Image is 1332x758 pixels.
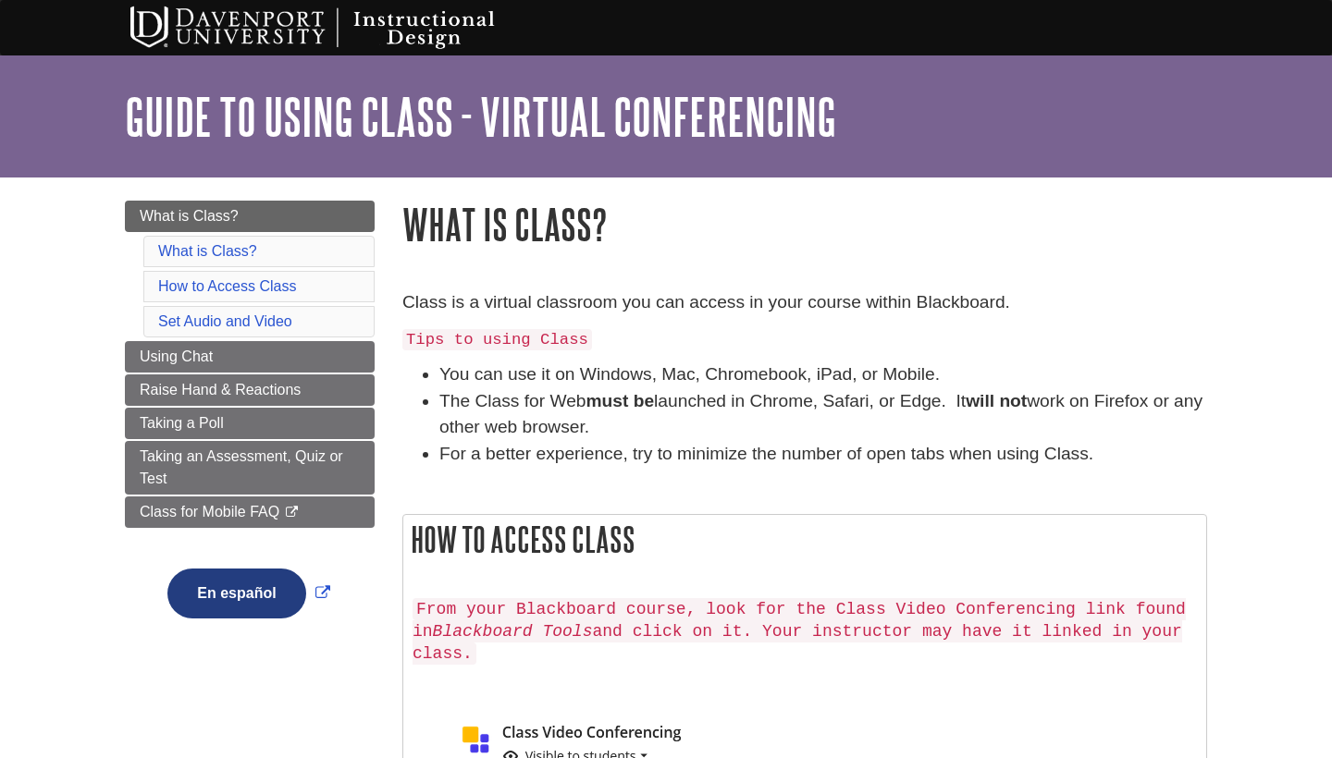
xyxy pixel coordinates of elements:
a: Class for Mobile FAQ [125,496,375,528]
code: From your Blackboard course, look for the Class Video Conferencing link found in and click on it.... [413,598,1186,665]
em: Blackboard Tools [433,622,593,641]
i: This link opens in a new window [284,507,300,519]
h1: What is Class? [402,201,1207,248]
a: Link opens in new window [163,585,334,601]
a: Taking a Poll [125,408,375,439]
a: Using Chat [125,341,375,373]
a: What is Class? [158,243,257,259]
a: What is Class? [125,201,375,232]
img: Davenport University Instructional Design [116,5,560,51]
li: For a better experience, try to minimize the number of open tabs when using Class. [439,441,1207,468]
strong: will not [966,391,1027,410]
a: Raise Hand & Reactions [125,374,375,406]
p: Class is a virtual classroom you can access in your course within Blackboard. [402,289,1207,316]
span: What is Class? [140,208,239,224]
strong: must be [586,391,655,410]
li: You can use it on Windows, Mac, Chromebook, iPad, or Mobile. [439,361,1207,388]
a: Taking an Assessment, Quiz or Test [125,441,375,495]
a: Set Audio and Video [158,313,292,329]
span: Taking a Poll [140,415,224,431]
h2: How to Access Class [403,515,1206,564]
span: Taking an Assessment, Quiz or Test [140,448,343,486]
code: Tips to using Class [402,329,592,350]
a: How to Access Class [158,278,296,294]
a: Guide to Using Class - Virtual Conferencing [125,88,836,145]
button: En español [167,568,305,618]
li: The Class for Web launched in Chrome, Safari, or Edge. It work on Firefox or any other web browser. [439,388,1207,442]
span: Using Chat [140,348,213,364]
span: Class for Mobile FAQ [140,504,279,520]
div: Guide Page Menu [125,201,375,650]
span: Raise Hand & Reactions [140,382,301,397]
